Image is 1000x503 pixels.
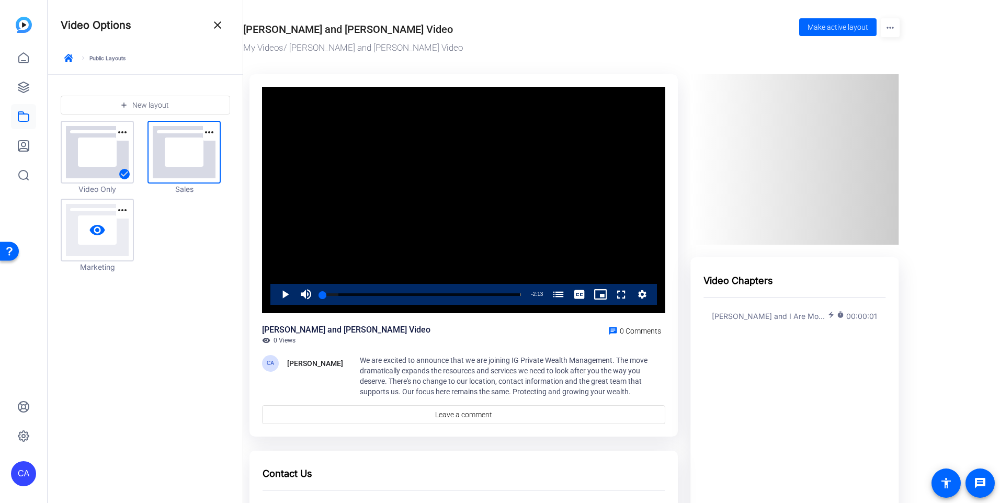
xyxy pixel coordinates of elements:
span: Make active layout [808,24,868,31]
span: Leave a comment [435,409,492,420]
span: Sales [147,184,221,195]
div: CA [11,461,36,486]
mat-icon: message [974,477,986,489]
h4: Contact Us [263,466,665,481]
span: Video Only [61,184,134,195]
h4: Video Options [61,19,131,31]
div: CA [262,355,279,372]
button: Chapters [548,284,569,305]
button: Picture-in-Picture [590,284,611,305]
span: 0 Comments [620,327,661,335]
span: Marketing [61,261,134,272]
mat-icon: more_horiz [881,18,900,37]
button: New layout [61,96,230,115]
mat-icon: check_circle [118,168,131,180]
span: 00:00:01 [846,311,877,322]
mat-icon: electric_bolt [827,311,837,321]
mat-icon: add [120,101,128,109]
button: Captions [569,284,590,305]
span: 2:13 [533,291,543,297]
mat-icon: more_horiz [203,126,215,139]
mat-icon: chat [608,326,618,336]
mat-icon: timer [837,311,846,321]
mat-icon: visibility [89,222,106,238]
mat-icon: more_horiz [116,204,129,216]
mat-icon: close [211,19,224,31]
img: blue-gradient.svg [16,17,32,33]
button: Make active layout [799,18,877,36]
div: [PERSON_NAME] [287,357,343,370]
button: Mute [296,284,316,305]
a: Leave a comment [262,405,665,424]
div: [PERSON_NAME] and [PERSON_NAME] Video [262,324,430,336]
div: [PERSON_NAME] and [PERSON_NAME] Video [243,21,453,37]
div: / [PERSON_NAME] and [PERSON_NAME] Video [243,41,794,55]
mat-icon: visibility [262,336,270,345]
div: Video Player [262,87,665,314]
span: We are excited to announce that we are joining IG Private Wealth Management. The move dramaticall... [360,356,647,396]
button: Play [275,284,296,305]
a: My Videos [243,42,283,53]
span: New layout [132,101,169,109]
a: 0 Comments [604,324,665,336]
mat-icon: accessibility [940,477,952,489]
span: 0 Views [274,336,296,345]
button: [PERSON_NAME] and I Are Moving to IG Private Wealth Management00:00:01 [703,304,885,328]
span: - [531,291,533,297]
span: [PERSON_NAME] and I Are Moving to IG Private Wealth Management [712,311,827,322]
button: Fullscreen [611,284,632,305]
div: Progress Bar [322,293,521,296]
mat-icon: more_horiz [116,126,129,139]
h4: Video Chapters [703,273,885,288]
